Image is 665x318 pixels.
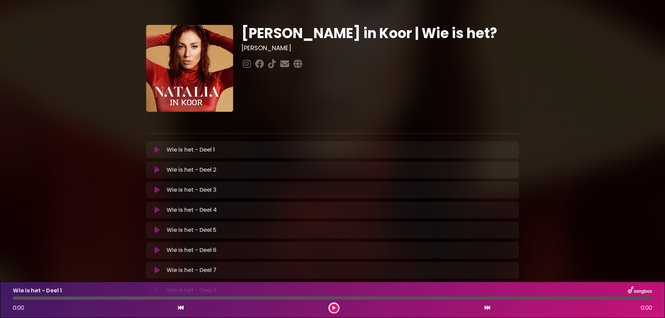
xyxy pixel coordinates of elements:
[167,206,217,214] p: Wie is het - Deel 4
[241,44,519,52] h3: [PERSON_NAME]
[167,166,216,174] p: Wie is het - Deel 2
[167,186,216,194] p: Wie is het - Deel 3
[241,25,519,42] h1: [PERSON_NAME] in Koor | Wie is het?
[146,25,233,112] img: YTVS25JmS9CLUqXqkEhs
[167,226,216,234] p: Wie is het - Deel 5
[13,304,24,312] span: 0:00
[13,287,62,295] p: Wie is het - Deel 1
[641,304,652,312] span: 0:00
[167,246,216,254] p: Wie is het - Deel 6
[628,286,652,295] img: songbox-logo-white.png
[167,266,216,274] p: Wie is het - Deel 7
[167,146,215,154] p: Wie is het - Deel 1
